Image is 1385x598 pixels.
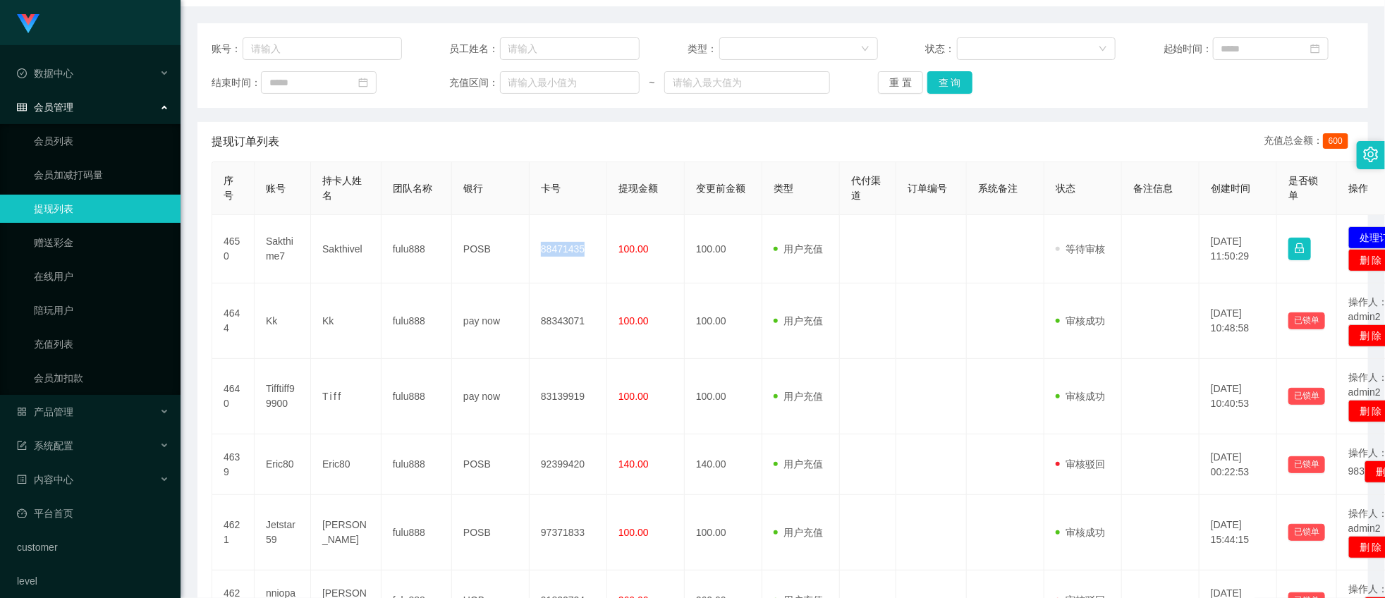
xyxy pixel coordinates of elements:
span: 审核成功 [1056,527,1105,538]
span: 提现金额 [618,183,658,194]
span: 变更前金额 [696,183,745,194]
span: 备注信息 [1133,183,1173,194]
span: 提现订单列表 [212,133,279,150]
a: 陪玩用户 [34,296,169,324]
i: 图标: table [17,102,27,112]
button: 已锁单 [1288,524,1325,541]
td: Sakthivel [311,215,382,283]
td: 4644 [212,283,255,359]
span: 审核成功 [1056,315,1105,327]
td: 140.00 [685,434,762,495]
i: 图标: setting [1363,147,1379,162]
span: 结束时间： [212,75,261,90]
td: [DATE] 10:40:53 [1200,359,1277,434]
td: Kk [311,283,382,359]
span: 账号： [212,42,243,56]
a: 赠送彩金 [34,228,169,257]
button: 已锁单 [1288,388,1325,405]
span: 内容中心 [17,474,73,485]
span: 600 [1323,133,1348,149]
td: POSB [452,434,530,495]
input: 请输入最大值为 [664,71,831,94]
span: 银行 [463,183,483,194]
span: 100.00 [618,391,649,402]
td: Sakthime7 [255,215,311,283]
input: 请输入 [500,37,640,60]
span: 创建时间 [1211,183,1250,194]
button: 重 置 [878,71,923,94]
a: level [17,567,169,595]
td: [DATE] 15:44:15 [1200,495,1277,570]
td: fulu888 [382,283,452,359]
a: 会员加减打码量 [34,161,169,189]
span: 100.00 [618,315,649,327]
span: 是否锁单 [1288,175,1318,201]
span: 序号 [224,175,233,201]
td: T i f f [311,359,382,434]
td: Eric80 [255,434,311,495]
span: 等待审核 [1056,243,1105,255]
a: 会员加扣款 [34,364,169,392]
td: Eric80 [311,434,382,495]
a: 图标: dashboard平台首页 [17,499,169,527]
i: 图标: appstore-o [17,407,27,417]
td: Tifftiff99900 [255,359,311,434]
span: 产品管理 [17,406,73,417]
img: logo.9652507e.png [17,14,39,34]
td: Jetstar59 [255,495,311,570]
span: 卡号 [541,183,561,194]
td: pay now [452,283,530,359]
td: 92399420 [530,434,607,495]
td: 4640 [212,359,255,434]
td: 100.00 [685,495,762,570]
td: 88343071 [530,283,607,359]
button: 图标: lock [1288,238,1311,260]
td: 4621 [212,495,255,570]
span: 用户充值 [774,391,823,402]
i: 图标: profile [17,475,27,484]
span: 充值区间： [449,75,499,90]
td: 83139919 [530,359,607,434]
i: 图标: form [17,441,27,451]
span: 账号 [266,183,286,194]
button: 已锁单 [1288,312,1325,329]
span: 140.00 [618,458,649,470]
span: 审核驳回 [1056,458,1105,470]
td: [PERSON_NAME] [311,495,382,570]
span: 状态 [1056,183,1075,194]
span: 代付渠道 [851,175,881,201]
span: 团队名称 [393,183,432,194]
td: 4650 [212,215,255,283]
button: 已锁单 [1288,456,1325,473]
span: 起始时间： [1164,42,1213,56]
td: POSB [452,215,530,283]
span: 审核成功 [1056,391,1105,402]
a: 在线用户 [34,262,169,291]
td: 88471435 [530,215,607,283]
td: 100.00 [685,283,762,359]
span: 用户充值 [774,458,823,470]
i: 图标: down [861,44,870,54]
span: 数据中心 [17,68,73,79]
span: 操作 [1348,183,1368,194]
span: 状态： [925,42,957,56]
span: 用户充值 [774,243,823,255]
td: [DATE] 00:22:53 [1200,434,1277,495]
input: 请输入 [243,37,402,60]
a: 提现列表 [34,195,169,223]
td: 97371833 [530,495,607,570]
td: Kk [255,283,311,359]
i: 图标: calendar [1310,44,1320,54]
a: 充值列表 [34,330,169,358]
td: [DATE] 10:48:58 [1200,283,1277,359]
td: fulu888 [382,495,452,570]
span: 员工姓名： [449,42,499,56]
span: 系统配置 [17,440,73,451]
td: 100.00 [685,215,762,283]
span: 会员管理 [17,102,73,113]
button: 查 询 [927,71,972,94]
div: 充值总金额： [1264,133,1354,150]
span: 用户充值 [774,527,823,538]
td: POSB [452,495,530,570]
span: 100.00 [618,527,649,538]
